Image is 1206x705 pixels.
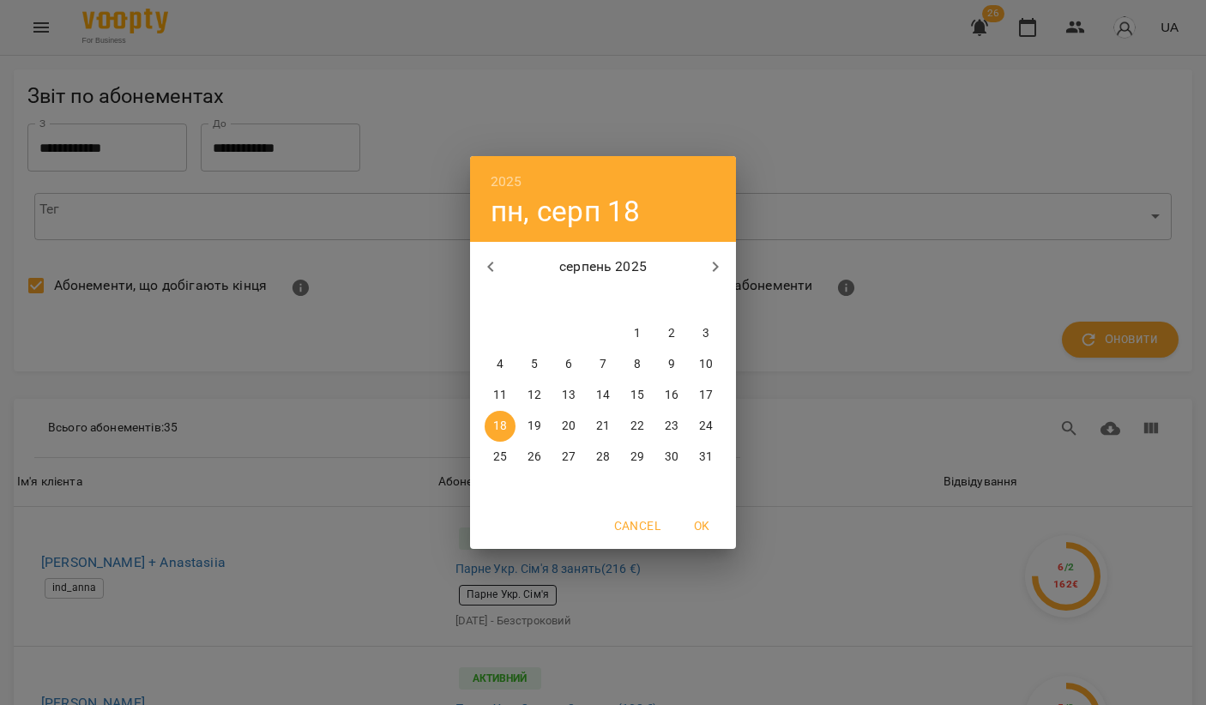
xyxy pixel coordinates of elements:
button: 6 [553,349,584,380]
span: нд [690,292,721,310]
button: 25 [485,442,516,473]
button: 31 [690,442,721,473]
button: 30 [656,442,687,473]
p: 7 [600,356,606,373]
span: ср [553,292,584,310]
span: сб [656,292,687,310]
button: 4 [485,349,516,380]
button: 27 [553,442,584,473]
button: 11 [485,380,516,411]
button: 15 [622,380,653,411]
p: 16 [665,387,678,404]
p: 24 [699,418,713,435]
button: 3 [690,318,721,349]
span: чт [588,292,618,310]
button: 14 [588,380,618,411]
p: 1 [634,325,641,342]
p: 28 [596,449,610,466]
p: 25 [493,449,507,466]
button: 12 [519,380,550,411]
span: OK [681,515,722,536]
button: 2 [656,318,687,349]
p: 9 [668,356,675,373]
button: 9 [656,349,687,380]
p: 8 [634,356,641,373]
p: 13 [562,387,576,404]
span: Cancel [614,515,660,536]
p: 20 [562,418,576,435]
p: 26 [528,449,541,466]
button: 21 [588,411,618,442]
p: 12 [528,387,541,404]
p: 31 [699,449,713,466]
p: 21 [596,418,610,435]
p: серпень 2025 [511,256,696,277]
p: 6 [565,356,572,373]
button: OK [674,510,729,541]
p: 29 [630,449,644,466]
button: 23 [656,411,687,442]
p: 23 [665,418,678,435]
p: 10 [699,356,713,373]
p: 14 [596,387,610,404]
p: 18 [493,418,507,435]
p: 27 [562,449,576,466]
p: 17 [699,387,713,404]
button: 10 [690,349,721,380]
p: 2 [668,325,675,342]
button: 8 [622,349,653,380]
p: 15 [630,387,644,404]
button: 19 [519,411,550,442]
span: пн [485,292,516,310]
button: 7 [588,349,618,380]
button: 26 [519,442,550,473]
button: 16 [656,380,687,411]
p: 19 [528,418,541,435]
span: пт [622,292,653,310]
button: 2025 [491,170,522,194]
button: 18 [485,411,516,442]
button: 22 [622,411,653,442]
p: 22 [630,418,644,435]
button: 13 [553,380,584,411]
button: пн, серп 18 [491,194,641,229]
button: 5 [519,349,550,380]
button: Cancel [607,510,667,541]
p: 5 [531,356,538,373]
span: вт [519,292,550,310]
button: 17 [690,380,721,411]
button: 20 [553,411,584,442]
p: 11 [493,387,507,404]
button: 1 [622,318,653,349]
button: 28 [588,442,618,473]
p: 3 [702,325,709,342]
button: 29 [622,442,653,473]
p: 30 [665,449,678,466]
p: 4 [497,356,504,373]
button: 24 [690,411,721,442]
